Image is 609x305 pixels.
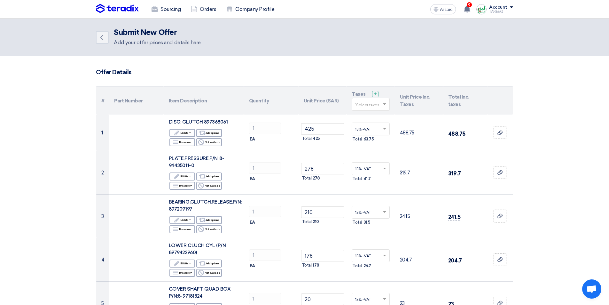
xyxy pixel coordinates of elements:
[430,4,456,14] button: Arabic
[476,4,487,14] img: Screenshot___1727703618088.png
[304,98,339,103] font: Unit Price (SAR)
[400,257,412,262] font: 204.7
[250,263,255,268] font: EA
[206,218,220,221] font: Add options
[468,3,471,7] font: 9
[180,262,191,265] font: Edit item
[169,199,242,212] font: BEARING,CLUTCH,RELEASE,P/N: 897209197
[206,175,220,178] font: Add options
[114,29,176,36] font: Submit New Offer
[301,206,344,218] input: Unit Price
[352,162,390,175] ng-select: VAT
[250,176,255,181] font: EA
[101,98,105,103] font: #
[400,170,410,175] font: 319.7
[146,2,186,16] a: Sourcing
[179,228,192,231] font: Breakdown
[400,213,410,219] font: 241.5
[249,293,281,304] input: RFQ_STEP1.ITEMS.2.AMOUNT_TITLE
[302,219,312,224] font: Total
[169,119,228,125] font: DISC; CLUTCH 897368061
[101,130,103,136] font: 1
[352,220,362,225] font: Total
[448,257,462,264] font: 204.7
[169,156,224,169] font: PLATE,PRESSURE,P/N: 8-94435011-0
[363,176,371,181] font: 41.7
[301,123,344,135] input: Unit Price
[205,228,220,231] font: Not available
[363,263,371,268] font: 26.7
[179,140,192,144] font: Breakdown
[400,130,414,136] font: 488.75
[179,184,192,187] font: Breakdown
[200,6,216,12] font: Orders
[302,176,312,181] font: Total
[400,94,430,108] font: Unit Price Inc. Taxes
[205,184,220,187] font: Not available
[302,136,312,141] font: Total
[101,170,104,175] font: 2
[374,91,377,97] font: +
[101,213,104,219] font: 3
[448,131,465,137] font: 488.75
[250,137,255,141] font: EA
[301,250,344,261] input: Unit Price
[186,2,221,16] a: Orders
[114,39,201,45] font: Add your offer prices and details here
[352,249,390,262] ng-select: VAT
[302,263,312,268] font: Total
[352,176,362,181] font: Total
[250,220,255,225] font: EA
[363,137,374,141] font: 63.75
[169,98,207,103] font: Item Description
[169,243,226,256] font: LOWER CLUCH CYL (P/N 8979422960)
[301,293,344,305] input: Unit Price
[180,175,191,178] font: Edit item
[114,98,143,103] font: Part Number
[249,249,281,261] input: RFQ_STEP1.ITEMS.2.AMOUNT_TITLE
[160,6,181,12] font: Sourcing
[352,263,362,268] font: Total
[301,163,344,174] input: Unit Price
[448,170,461,177] font: 319.7
[101,257,105,262] font: 4
[96,69,131,76] font: Offer Details
[249,123,281,134] input: RFQ_STEP1.ITEMS.2.AMOUNT_TITLE
[205,271,220,274] font: Not available
[169,286,230,299] font: COVER SHAFT QUAD BOX P/N:8-97181324
[249,206,281,217] input: RFQ_STEP1.ITEMS.2.AMOUNT_TITLE
[205,140,220,144] font: Not available
[448,94,469,108] font: Total Inc. taxes
[206,131,220,134] font: Add options
[179,271,192,274] font: Breakdown
[313,219,319,224] font: 210
[352,123,390,135] ng-select: VAT
[440,7,453,12] font: Arabic
[96,4,139,13] img: Teradix logo
[313,263,319,268] font: 178
[249,162,281,174] input: RFQ_STEP1.ITEMS.2.AMOUNT_TITLE
[235,6,274,12] font: Company Profile
[352,91,366,97] font: Taxes
[582,279,601,299] div: Open chat
[489,10,503,14] font: TAREEQ
[180,218,191,221] font: Edit item
[249,98,269,103] font: Quantity
[352,206,390,219] ng-select: VAT
[180,131,191,134] font: Edit item
[363,220,371,225] font: 31.5
[206,262,220,265] font: Add options
[352,137,362,141] font: Total
[313,136,320,141] font: 425
[489,4,507,10] font: Account
[313,176,320,181] font: 278
[448,214,461,220] font: 241.5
